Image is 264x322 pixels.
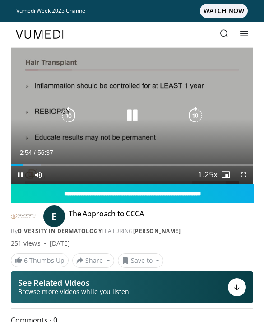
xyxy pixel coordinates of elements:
video-js: Video Player [11,48,253,184]
div: By FEATURING [11,227,253,235]
p: See Related Videos [18,278,129,287]
a: [PERSON_NAME] [133,227,181,235]
span: 251 views [11,239,41,248]
button: Share [72,253,114,268]
button: See Related Videos Browse more videos while you listen [11,271,253,303]
h4: The Approach to CCCA [69,209,144,224]
a: E [43,205,65,227]
span: 2:54 [19,149,32,156]
button: Pause [11,166,29,184]
a: Vumedi Week 2025 ChannelWATCH NOW [16,4,248,18]
button: Mute [29,166,47,184]
button: Fullscreen [235,166,253,184]
span: 56:37 [37,149,53,156]
span: 6 [24,256,28,265]
a: 6 Thumbs Up [11,253,69,267]
span: WATCH NOW [200,4,248,18]
div: Progress Bar [11,164,253,166]
button: Enable picture-in-picture mode [217,166,235,184]
div: [DATE] [50,239,70,248]
button: Save to [118,253,164,268]
img: VuMedi Logo [16,30,64,39]
img: Diversity in Dermatology [11,209,36,224]
span: Browse more videos while you listen [18,287,129,296]
span: / [34,149,36,156]
a: Diversity in Dermatology [18,227,102,235]
button: Playback Rate [199,166,217,184]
